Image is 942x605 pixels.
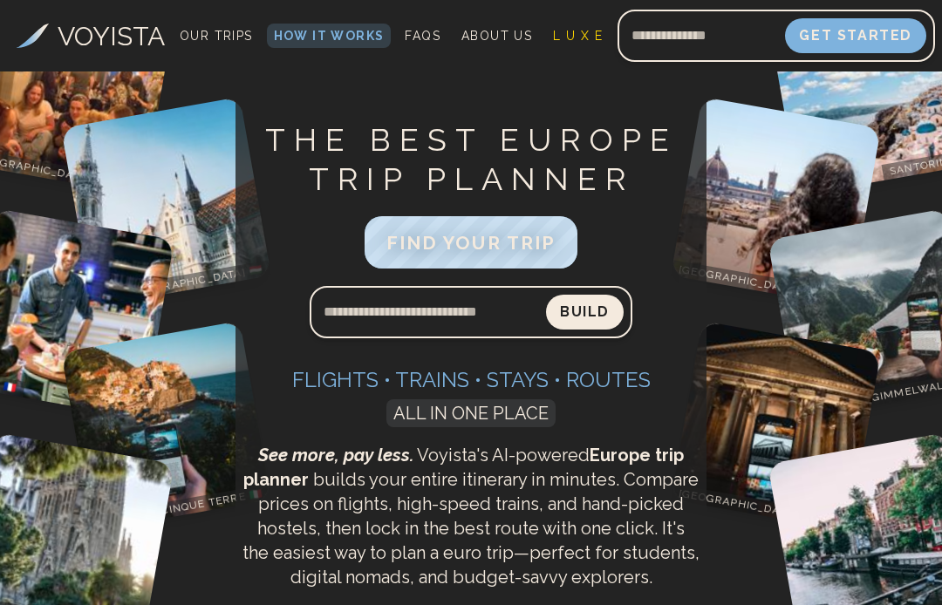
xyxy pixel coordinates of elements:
[454,24,539,48] a: About Us
[274,29,385,43] span: How It Works
[242,120,700,199] h1: THE BEST EUROPE TRIP PLANNER
[785,18,926,53] button: Get Started
[365,236,577,253] a: FIND YOUR TRIP
[461,29,532,43] span: About Us
[61,321,271,531] img: Cinque Terre
[180,29,253,43] span: Our Trips
[386,399,556,427] span: ALL IN ONE PLACE
[405,29,440,43] span: FAQs
[310,291,546,333] input: Search query
[258,445,413,466] span: See more, pay less.
[242,443,700,589] p: Voyista's AI-powered builds your entire itinerary in minutes. Compare prices on flights, high-spe...
[618,15,785,57] input: Email address
[267,24,392,48] a: How It Works
[546,295,624,330] button: Build
[242,366,700,394] h3: Flights • Trains • Stays • Routes
[17,17,165,56] a: VOYISTA
[671,321,881,531] img: Rome
[553,29,603,43] span: L U X E
[386,232,556,254] span: FIND YOUR TRIP
[61,97,271,307] img: Budapest
[17,24,49,48] img: Voyista Logo
[671,97,881,307] img: Florence
[173,24,260,48] a: Our Trips
[398,24,447,48] a: FAQs
[546,24,610,48] a: L U X E
[58,17,165,56] h3: VOYISTA
[365,216,577,269] button: FIND YOUR TRIP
